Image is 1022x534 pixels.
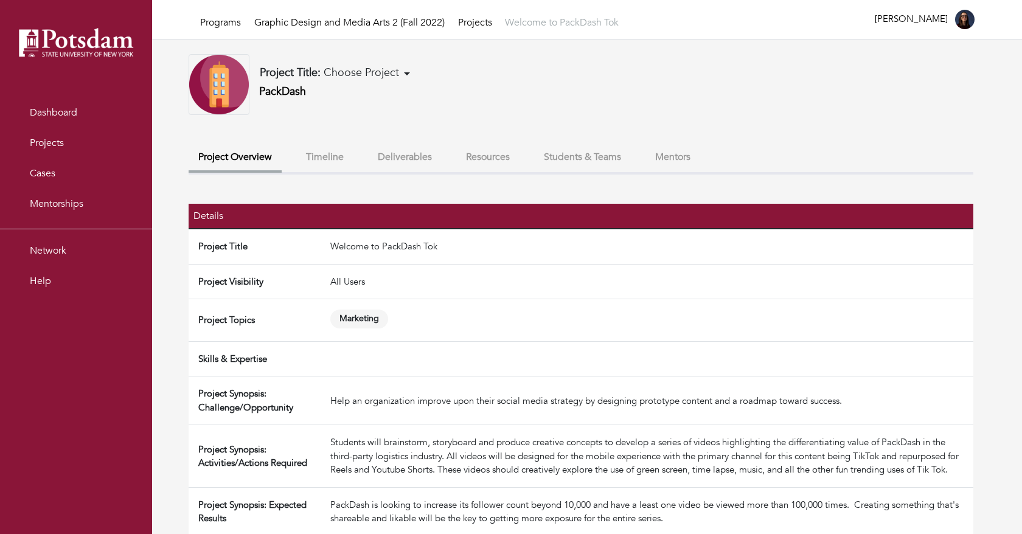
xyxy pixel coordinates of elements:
[3,100,149,125] a: Dashboard
[869,13,985,25] a: [PERSON_NAME]
[325,229,973,264] td: Welcome to PackDash Tok
[30,197,83,210] span: Mentorships
[3,161,149,186] a: Cases
[955,10,975,29] img: Beatriz%20Headshot.jpeg
[875,13,948,25] span: [PERSON_NAME]
[189,376,325,425] td: Project Synopsis: Challenge/Opportunity
[645,144,700,170] button: Mentors
[505,16,619,29] span: Welcome to PackDash Tok
[189,204,325,229] th: Details
[189,299,325,342] td: Project Topics
[260,65,321,80] b: Project Title:
[324,65,399,80] span: Choose Project
[30,136,64,150] span: Projects
[30,106,77,119] span: Dashboard
[3,131,149,155] a: Projects
[189,54,249,115] img: Company-Icon-7f8a26afd1715722aa5ae9dc11300c11ceeb4d32eda0db0d61c21d11b95ecac6.png
[189,144,282,173] button: Project Overview
[12,21,140,63] img: potsdam_logo.png
[325,264,973,299] td: All Users
[330,394,968,408] div: Help an organization improve upon their social media strategy by designing prototype content and ...
[330,310,389,328] span: Marketing
[456,144,520,170] button: Resources
[296,144,353,170] button: Timeline
[254,16,445,29] a: Graphic Design and Media Arts 2 (Fall 2022)
[534,144,631,170] button: Students & Teams
[368,144,442,170] button: Deliverables
[30,244,66,257] span: Network
[189,229,325,264] td: Project Title
[189,425,325,488] td: Project Synopsis: Activities/Actions Required
[3,269,149,293] a: Help
[330,435,968,477] div: Students will brainstorm, storyboard and produce creative concepts to develop a series of videos ...
[3,192,149,216] a: Mentorships
[256,66,414,80] button: Project Title: Choose Project
[3,238,149,263] a: Network
[330,498,968,525] div: PackDash is looking to increase its follower count beyond 10,000 and have a least one video be vi...
[189,341,325,376] td: Skills & Expertise
[458,16,492,29] a: Projects
[189,264,325,299] td: Project Visibility
[30,274,51,288] span: Help
[30,167,55,180] span: Cases
[259,84,306,99] a: PackDash
[200,16,241,29] a: Programs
